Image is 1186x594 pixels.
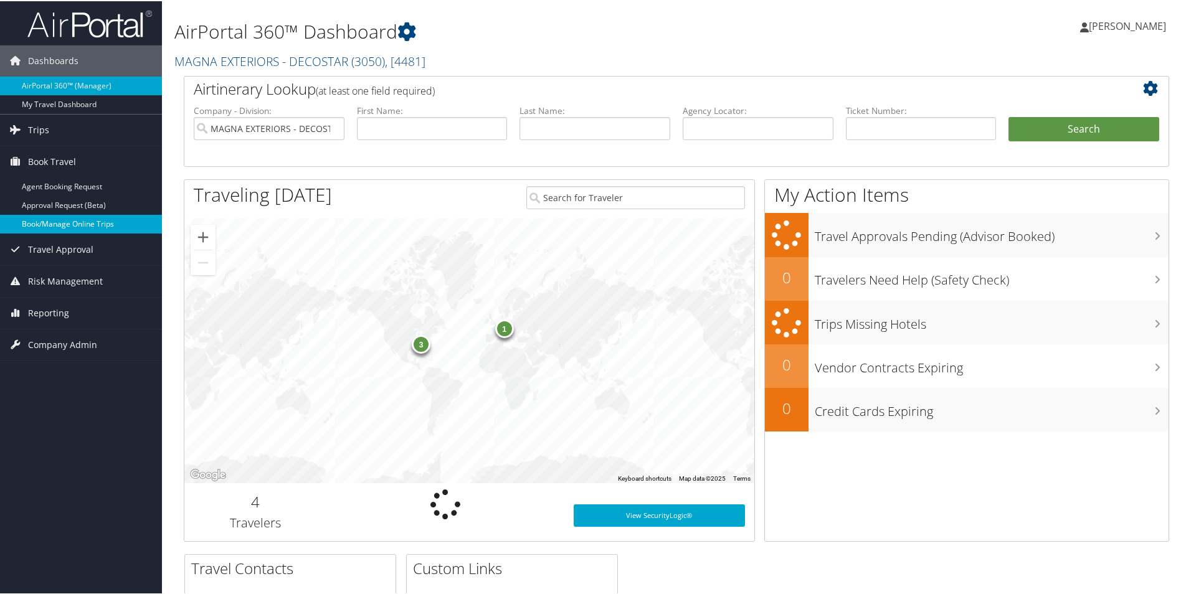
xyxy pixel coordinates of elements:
a: Terms (opens in new tab) [733,474,751,481]
h2: Travel Contacts [191,557,396,578]
a: [PERSON_NAME] [1080,6,1179,44]
h2: 0 [765,353,809,374]
span: Travel Approval [28,233,93,264]
img: Google [187,466,229,482]
div: 1 [495,318,514,336]
label: First Name: [357,103,508,116]
span: Risk Management [28,265,103,296]
span: Trips [28,113,49,144]
button: Zoom in [191,224,216,248]
h1: AirPortal 360™ Dashboard [174,17,844,44]
button: Search [1008,116,1159,141]
input: Search for Traveler [526,185,745,208]
label: Ticket Number: [846,103,997,116]
label: Agency Locator: [683,103,833,116]
a: Open this area in Google Maps (opens a new window) [187,466,229,482]
span: , [ 4481 ] [385,52,425,68]
h2: 4 [194,490,318,511]
h2: 0 [765,397,809,418]
a: MAGNA EXTERIORS - DECOSTAR [174,52,425,68]
a: 0Travelers Need Help (Safety Check) [765,256,1169,299]
h2: Custom Links [413,557,617,578]
a: 0Vendor Contracts Expiring [765,343,1169,387]
a: View SecurityLogic® [574,503,745,526]
span: Book Travel [28,145,76,176]
a: 0Credit Cards Expiring [765,387,1169,430]
button: Zoom out [191,249,216,274]
h1: My Action Items [765,181,1169,207]
span: Reporting [28,296,69,328]
label: Company - Division: [194,103,344,116]
div: 3 [412,334,430,352]
h3: Travelers Need Help (Safety Check) [815,264,1169,288]
a: Trips Missing Hotels [765,299,1169,344]
h3: Trips Missing Hotels [815,308,1169,332]
span: (at least one field required) [316,83,435,97]
span: Dashboards [28,44,78,75]
span: [PERSON_NAME] [1089,18,1166,32]
a: Travel Approvals Pending (Advisor Booked) [765,212,1169,256]
h3: Travel Approvals Pending (Advisor Booked) [815,220,1169,244]
span: Company Admin [28,328,97,359]
h2: Airtinerary Lookup [194,77,1077,98]
h1: Traveling [DATE] [194,181,332,207]
h2: 0 [765,266,809,287]
span: Map data ©2025 [679,474,726,481]
button: Keyboard shortcuts [618,473,671,482]
h3: Credit Cards Expiring [815,395,1169,419]
label: Last Name: [519,103,670,116]
img: airportal-logo.png [27,8,152,37]
h3: Vendor Contracts Expiring [815,352,1169,375]
span: ( 3050 ) [351,52,385,68]
h3: Travelers [194,513,318,530]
